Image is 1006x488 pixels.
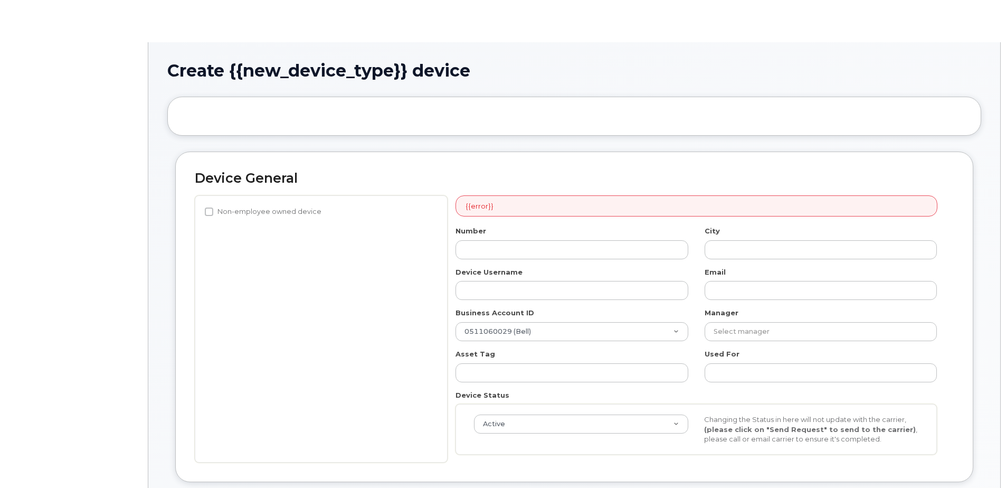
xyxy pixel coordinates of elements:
label: Email [705,267,726,277]
label: Device Username [455,267,523,277]
input: Non-employee owned device [205,208,213,216]
label: Non-employee owned device [205,205,321,218]
label: City [705,226,720,236]
div: Changing the Status in here will not update with the carrier, , please call or email carrier to e... [696,415,926,444]
label: Used For [705,349,739,359]
label: Asset Tag [455,349,495,359]
label: Manager [705,308,738,318]
label: Number [455,226,486,236]
h1: Create {{new_device_type}} device [167,61,981,80]
strong: (please click on "Send Request" to send to the carrier) [704,425,916,434]
input: Select manager [705,322,937,341]
label: Business Account ID [455,308,534,318]
h2: Device General [195,171,954,186]
div: {{error}} [455,195,937,217]
label: Device Status [455,390,509,400]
